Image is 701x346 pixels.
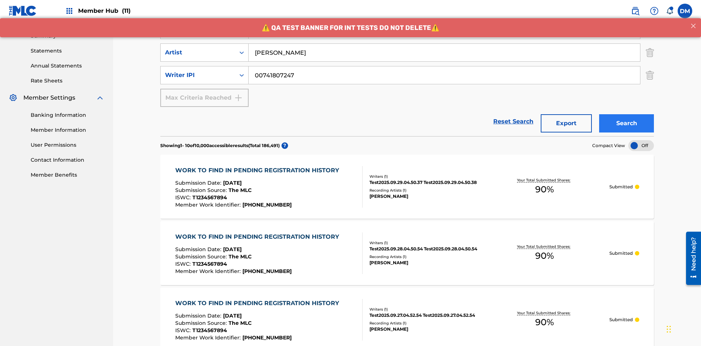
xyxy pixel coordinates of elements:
[490,114,537,130] a: Reset Search
[65,7,74,15] img: Top Rightsholders
[517,310,572,316] p: Your Total Submitted Shares:
[9,5,37,16] img: MLC Logo
[160,221,654,285] a: WORK TO FIND IN PENDING REGISTRATION HISTORYSubmission Date:[DATE]Submission Source:The MLCISWC:T...
[609,316,633,323] p: Submitted
[281,142,288,149] span: ?
[242,201,292,208] span: [PHONE_NUMBER]
[609,250,633,257] p: Submitted
[31,156,104,164] a: Contact Information
[369,259,480,266] div: [PERSON_NAME]
[31,47,104,55] a: Statements
[242,334,292,341] span: [PHONE_NUMBER]
[223,312,242,319] span: [DATE]
[175,327,192,334] span: ISWC :
[175,312,223,319] span: Submission Date :
[31,77,104,85] a: Rate Sheets
[31,126,104,134] a: Member Information
[175,166,343,175] div: WORK TO FIND IN PENDING REGISTRATION HISTORY
[369,307,480,312] div: Writers ( 1 )
[160,142,280,149] p: Showing 1 - 10 of 10,000 accessible results (Total 186,491 )
[369,240,480,246] div: Writers ( 1 )
[175,180,223,186] span: Submission Date :
[517,244,572,249] p: Your Total Submitted Shares:
[647,4,662,18] div: Help
[175,320,229,326] span: Submission Source :
[175,194,192,201] span: ISWC :
[517,177,572,183] p: Your Total Submitted Shares:
[592,142,625,149] span: Compact View
[165,71,231,80] div: Writer IPI
[229,320,252,326] span: The MLC
[678,4,692,18] div: User Menu
[31,141,104,149] a: User Permissions
[541,114,592,132] button: Export
[31,111,104,119] a: Banking Information
[681,229,701,289] iframe: Resource Center
[175,253,229,260] span: Submission Source :
[192,327,227,334] span: T1234567894
[628,4,643,18] a: Public Search
[175,187,229,193] span: Submission Source :
[175,232,343,241] div: WORK TO FIND IN PENDING REGISTRATION HISTORY
[175,261,192,267] span: ISWC :
[535,316,554,329] span: 90 %
[535,249,554,262] span: 90 %
[78,7,131,15] span: Member Hub
[646,43,654,62] img: Delete Criterion
[631,7,640,15] img: search
[666,7,673,15] div: Notifications
[165,48,231,57] div: Artist
[650,7,659,15] img: help
[229,253,252,260] span: The MLC
[96,93,104,102] img: expand
[229,187,252,193] span: The MLC
[369,246,480,252] div: Test2025.09.28.04.50.54 Test2025.09.28.04.50.54
[31,171,104,179] a: Member Benefits
[369,312,480,319] div: Test2025.09.27.04.52.54 Test2025.09.27.04.52.54
[23,93,75,102] span: Member Settings
[369,193,480,200] div: [PERSON_NAME]
[369,174,480,179] div: Writers ( 1 )
[667,318,671,340] div: Drag
[646,66,654,84] img: Delete Criterion
[9,93,18,102] img: Member Settings
[160,155,654,219] a: WORK TO FIND IN PENDING REGISTRATION HISTORYSubmission Date:[DATE]Submission Source:The MLCISWC:T...
[242,268,292,274] span: [PHONE_NUMBER]
[175,246,223,253] span: Submission Date :
[369,320,480,326] div: Recording Artists ( 1 )
[175,334,242,341] span: Member Work Identifier :
[31,62,104,70] a: Annual Statements
[369,188,480,193] div: Recording Artists ( 1 )
[599,114,654,132] button: Search
[609,184,633,190] p: Submitted
[664,311,701,346] iframe: Chat Widget
[369,179,480,186] div: Test2025.09.29.04.50.37 Test2025.09.29.04.50.38
[223,180,242,186] span: [DATE]
[369,326,480,332] div: [PERSON_NAME]
[223,246,242,253] span: [DATE]
[122,7,131,14] span: (11)
[175,201,242,208] span: Member Work Identifier :
[175,268,242,274] span: Member Work Identifier :
[535,183,554,196] span: 90 %
[369,254,480,259] div: Recording Artists ( 1 )
[192,194,227,201] span: T1234567894
[192,261,227,267] span: T1234567894
[175,299,343,308] div: WORK TO FIND IN PENDING REGISTRATION HISTORY
[262,5,439,14] span: ⚠️ QA TEST BANNER FOR INT TESTS DO NOT DELETE⚠️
